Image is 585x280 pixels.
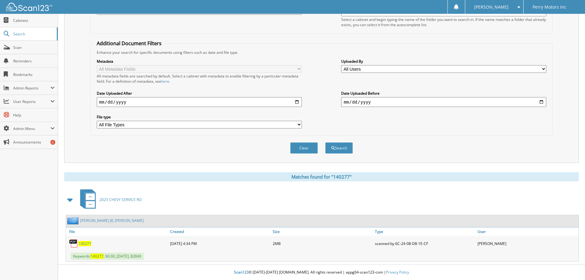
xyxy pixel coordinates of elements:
[341,17,546,27] div: Select a cabinet and begin typing the name of the folder you want to search in. If the name match...
[64,172,579,181] div: Matches found for "140277"
[13,58,55,64] span: Reminders
[58,265,585,280] div: © [DATE]-[DATE] [DOMAIN_NAME]. All rights reserved | appg04-scan123-com |
[94,40,165,47] legend: Additional Document Filters
[97,97,302,107] input: start
[13,31,54,37] span: Search
[161,79,169,84] a: here
[97,73,302,84] div: All metadata fields are searched by default. Select a cabinet with metadata to enable filtering b...
[94,50,549,55] div: Enhance your search for specific documents using filters such as date and file type.
[13,45,55,50] span: Scan
[373,237,476,250] div: scanned by 6C-24-08-D8-1E-CF
[97,114,302,120] label: File type
[271,237,374,250] div: 2MB
[554,250,585,280] iframe: Chat Widget
[97,59,302,64] label: Metadata
[97,91,302,96] label: Date Uploaded After
[373,227,476,236] a: Type
[290,142,318,154] button: Clear
[76,187,142,212] a: 2025 CHEVY SERVICE RO
[325,142,353,154] button: Search
[13,140,55,145] span: Announcements
[13,126,50,131] span: Admin Menu
[341,91,546,96] label: Date Uploaded Before
[271,227,374,236] a: Size
[341,59,546,64] label: Uploaded By
[50,140,55,145] div: 6
[80,218,144,223] a: [PERSON_NAME] JR, [PERSON_NAME]
[78,241,91,246] a: 140277
[6,3,52,11] img: scan123-logo-white.svg
[67,217,80,224] img: folder2.png
[13,112,55,118] span: Help
[234,270,249,275] span: Scan123
[474,5,509,9] span: [PERSON_NAME]
[169,237,271,250] div: [DATE] 4:34 PM
[386,270,409,275] a: Privacy Policy
[13,18,55,23] span: Cabinets
[99,197,142,202] span: 2025 CHEVY SERVICE RO
[13,72,55,77] span: Bookmarks
[341,97,546,107] input: end
[476,227,579,236] a: User
[91,254,103,259] span: 140277
[13,85,50,91] span: Admin Reports
[66,227,169,236] a: File
[69,239,78,248] img: PDF.png
[532,5,566,9] span: Perry Motors Inc
[169,227,271,236] a: Created
[13,99,50,104] span: User Reports
[71,253,144,260] span: Keywords: , $0.00, [DATE], 82849
[476,237,579,250] div: [PERSON_NAME]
